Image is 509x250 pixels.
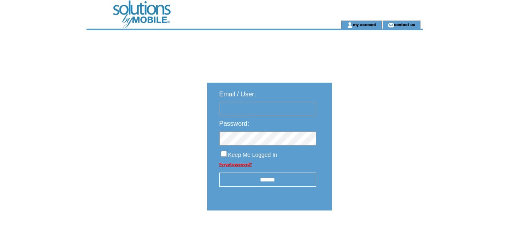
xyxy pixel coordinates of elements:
[219,91,256,98] span: Email / User:
[228,152,277,158] span: Keep Me Logged In
[219,120,249,127] span: Password:
[347,22,353,28] img: account_icon.gif
[388,22,394,28] img: contact_us_icon.gif
[353,22,376,27] a: my account
[394,22,415,27] a: contact us
[355,231,396,241] img: transparent.png
[219,162,252,167] a: Forgot password?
